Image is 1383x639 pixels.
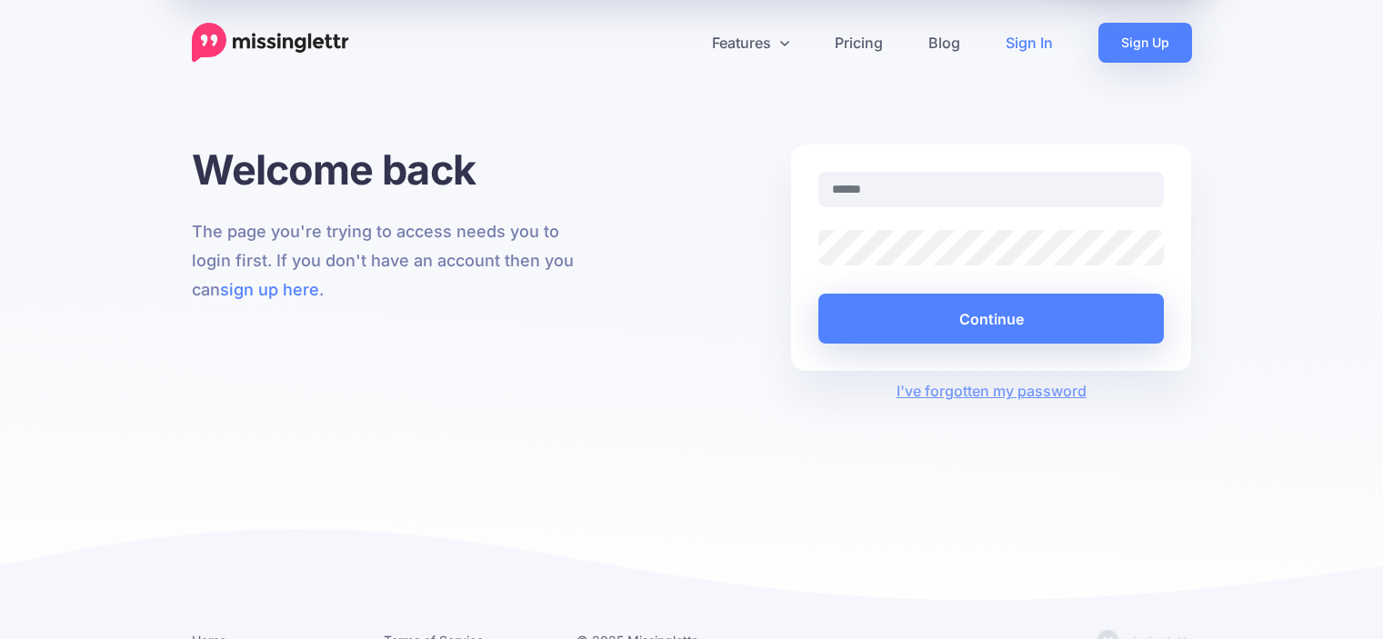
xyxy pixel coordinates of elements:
a: Blog [906,23,983,63]
h1: Welcome back [192,145,593,195]
a: sign up here [220,280,319,299]
button: Continue [818,294,1165,344]
a: I've forgotten my password [897,382,1087,400]
a: Pricing [812,23,906,63]
a: Sign Up [1098,23,1192,63]
a: Features [689,23,812,63]
p: The page you're trying to access needs you to login first. If you don't have an account then you ... [192,217,593,305]
a: Sign In [983,23,1076,63]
